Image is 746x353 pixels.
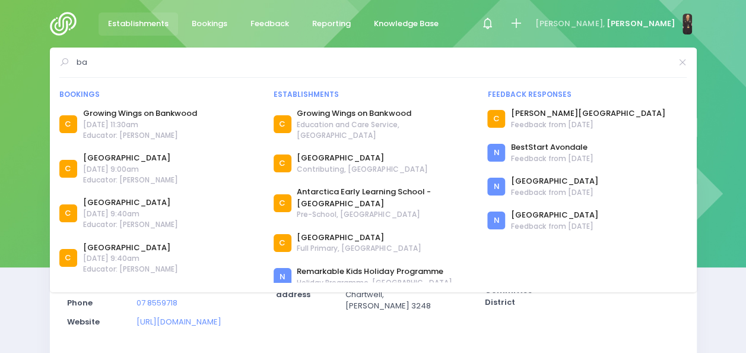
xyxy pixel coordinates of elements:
span: Education and Care Service, [GEOGRAPHIC_DATA] [297,119,472,141]
span: Bookings [192,18,227,30]
span: Educator: [PERSON_NAME] [83,175,178,185]
div: C [274,115,291,133]
span: Educator: [PERSON_NAME] [83,130,197,141]
div: N [274,268,291,286]
div: C [59,160,77,178]
span: Educator: [PERSON_NAME] [83,264,178,275]
a: [GEOGRAPHIC_DATA] [511,175,598,187]
span: [PERSON_NAME] [606,18,675,30]
div: C [274,155,291,172]
div: C [274,194,291,212]
a: [GEOGRAPHIC_DATA] [83,197,178,209]
span: Contributing, [GEOGRAPHIC_DATA] [297,164,427,175]
span: Educator: [PERSON_NAME] [83,219,178,230]
a: [GEOGRAPHIC_DATA] [83,242,178,254]
div: C [487,110,505,128]
div: N [487,144,505,162]
span: Knowledge Base [374,18,439,30]
span: Pre-School, [GEOGRAPHIC_DATA] [297,209,472,220]
span: Full Primary, [GEOGRAPHIC_DATA] [297,243,421,254]
span: Feedback [250,18,289,30]
a: Feedback [241,12,299,36]
a: [GEOGRAPHIC_DATA] [297,152,427,164]
span: Holiday Programme, [GEOGRAPHIC_DATA] [297,278,452,288]
div: Bookings [59,89,259,100]
a: [PERSON_NAME][GEOGRAPHIC_DATA] [511,108,665,119]
a: BestStart Avondale [511,141,593,153]
div: C [59,249,77,267]
span: [DATE] 11:30am [83,119,197,130]
span: [PERSON_NAME], [535,18,604,30]
a: Establishments [99,12,179,36]
span: [DATE] 9:40am [83,253,178,264]
a: Knowledge Base [364,12,449,36]
span: [DATE] 9:40am [83,209,178,219]
span: [DATE] 9:00am [83,164,178,175]
a: Growing Wings on Bankwood [297,108,472,119]
strong: Phone [67,297,93,308]
a: 07 8559718 [136,297,177,308]
div: Establishments [274,89,473,100]
span: Establishments [108,18,169,30]
strong: Area Committee District [485,273,532,308]
div: C [59,115,77,133]
span: Feedback from [DATE] [511,221,598,232]
p: [STREET_ADDRESS], Chartwell, [PERSON_NAME] 3248 [345,277,470,312]
img: N [682,14,692,34]
a: Antarctica Early Learning School - [GEOGRAPHIC_DATA] [297,186,472,209]
a: [GEOGRAPHIC_DATA] [83,152,178,164]
strong: Website [67,316,100,327]
a: [GEOGRAPHIC_DATA] [297,232,421,244]
a: [URL][DOMAIN_NAME] [136,316,221,327]
span: Feedback from [DATE] [511,119,665,130]
a: Remarkable Kids Holiday Programme [297,266,452,278]
span: Feedback from [DATE] [511,187,598,198]
input: Search for anything (like establishments, bookings, or feedback) [77,53,671,71]
div: Feedback responses [487,89,687,100]
span: Feedback from [DATE] [511,153,593,164]
a: [GEOGRAPHIC_DATA] [511,209,598,221]
a: Bookings [182,12,237,36]
div: N [487,212,505,229]
span: Reporting [312,18,351,30]
a: Growing Wings on Bankwood [83,108,197,119]
a: Reporting [303,12,361,36]
div: C [59,204,77,222]
div: N [487,178,505,196]
img: Logo [50,12,84,36]
strong: Postal address [276,277,310,300]
div: C [274,234,291,252]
